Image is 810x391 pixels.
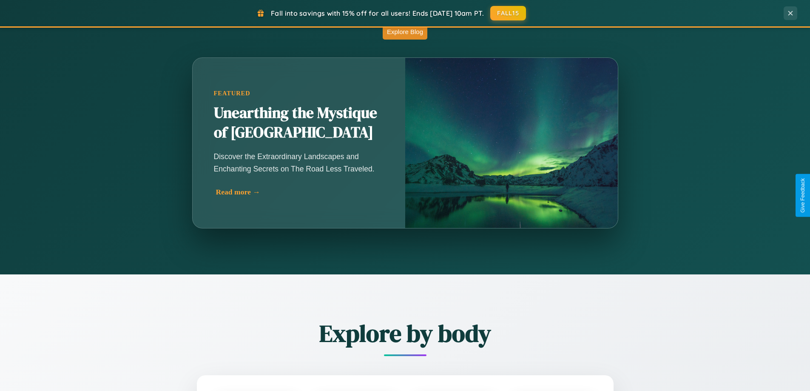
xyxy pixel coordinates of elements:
[150,317,660,350] h2: Explore by body
[214,103,384,143] h2: Unearthing the Mystique of [GEOGRAPHIC_DATA]
[216,188,386,197] div: Read more →
[490,6,526,20] button: FALL15
[271,9,484,17] span: Fall into savings with 15% off for all users! Ends [DATE] 10am PT.
[214,90,384,97] div: Featured
[383,24,427,40] button: Explore Blog
[800,178,806,213] div: Give Feedback
[214,151,384,174] p: Discover the Extraordinary Landscapes and Enchanting Secrets on The Road Less Traveled.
